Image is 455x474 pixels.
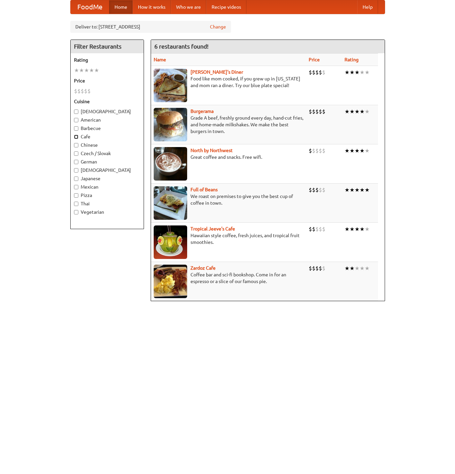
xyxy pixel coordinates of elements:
[360,265,365,272] li: ★
[355,225,360,233] li: ★
[322,265,325,272] li: $
[312,69,315,76] li: $
[309,186,312,194] li: $
[154,225,187,259] img: jeeves.jpg
[154,108,187,141] img: burgerama.jpg
[74,158,140,165] label: German
[154,69,187,102] img: sallys.jpg
[360,147,365,154] li: ★
[355,69,360,76] li: ★
[74,209,140,215] label: Vegetarian
[319,186,322,194] li: $
[191,265,216,271] a: Zardoz Cafe
[309,265,312,272] li: $
[345,147,350,154] li: ★
[319,147,322,154] li: $
[360,108,365,115] li: ★
[74,67,79,74] li: ★
[74,150,140,157] label: Czech / Slovak
[315,147,319,154] li: $
[350,186,355,194] li: ★
[315,69,319,76] li: $
[154,232,303,246] p: Hawaiian style coffee, fresh juices, and tropical fruit smoothies.
[355,108,360,115] li: ★
[74,193,78,198] input: Pizza
[191,187,218,192] a: Full of Beans
[74,210,78,214] input: Vegetarian
[74,126,78,131] input: Barbecue
[74,57,140,63] h5: Rating
[319,69,322,76] li: $
[319,265,322,272] li: $
[74,177,78,181] input: Japanese
[357,0,378,14] a: Help
[322,69,325,76] li: $
[154,193,303,206] p: We roast on premises to give you the best cup of coffee in town.
[360,225,365,233] li: ★
[309,147,312,154] li: $
[81,87,84,95] li: $
[191,69,243,75] a: [PERSON_NAME]'s Diner
[345,57,359,62] a: Rating
[70,21,231,33] div: Deliver to: [STREET_ADDRESS]
[74,167,140,174] label: [DEMOGRAPHIC_DATA]
[365,108,370,115] li: ★
[191,109,214,114] a: Burgerama
[365,265,370,272] li: ★
[355,265,360,272] li: ★
[154,271,303,285] p: Coffee bar and sci-fi bookshop. Come in for an espresso or a slice of our famous pie.
[365,225,370,233] li: ★
[345,108,350,115] li: ★
[154,265,187,298] img: zardoz.jpg
[312,186,315,194] li: $
[312,147,315,154] li: $
[154,57,166,62] a: Name
[74,125,140,132] label: Barbecue
[365,147,370,154] li: ★
[312,108,315,115] li: $
[322,108,325,115] li: $
[74,77,140,84] h5: Price
[319,225,322,233] li: $
[109,0,133,14] a: Home
[322,186,325,194] li: $
[191,226,235,231] b: Tropical Jeeve's Cafe
[74,142,140,148] label: Chinese
[350,69,355,76] li: ★
[365,69,370,76] li: ★
[315,186,319,194] li: $
[350,147,355,154] li: ★
[350,108,355,115] li: ★
[355,186,360,194] li: ★
[74,98,140,105] h5: Cuisine
[74,175,140,182] label: Japanese
[74,110,78,114] input: [DEMOGRAPHIC_DATA]
[154,75,303,89] p: Food like mom cooked, if you grew up in [US_STATE] and mom ran a diner. Try our blue plate special!
[315,225,319,233] li: $
[154,147,187,181] img: north.jpg
[171,0,206,14] a: Who we are
[74,117,140,123] label: American
[345,225,350,233] li: ★
[191,148,233,153] b: North by Northwest
[94,67,99,74] li: ★
[355,147,360,154] li: ★
[312,265,315,272] li: $
[365,186,370,194] li: ★
[77,87,81,95] li: $
[74,118,78,122] input: American
[309,225,312,233] li: $
[309,57,320,62] a: Price
[74,185,78,189] input: Mexican
[154,186,187,220] img: beans.jpg
[74,200,140,207] label: Thai
[315,265,319,272] li: $
[74,160,78,164] input: German
[74,143,78,147] input: Chinese
[87,87,91,95] li: $
[360,186,365,194] li: ★
[315,108,319,115] li: $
